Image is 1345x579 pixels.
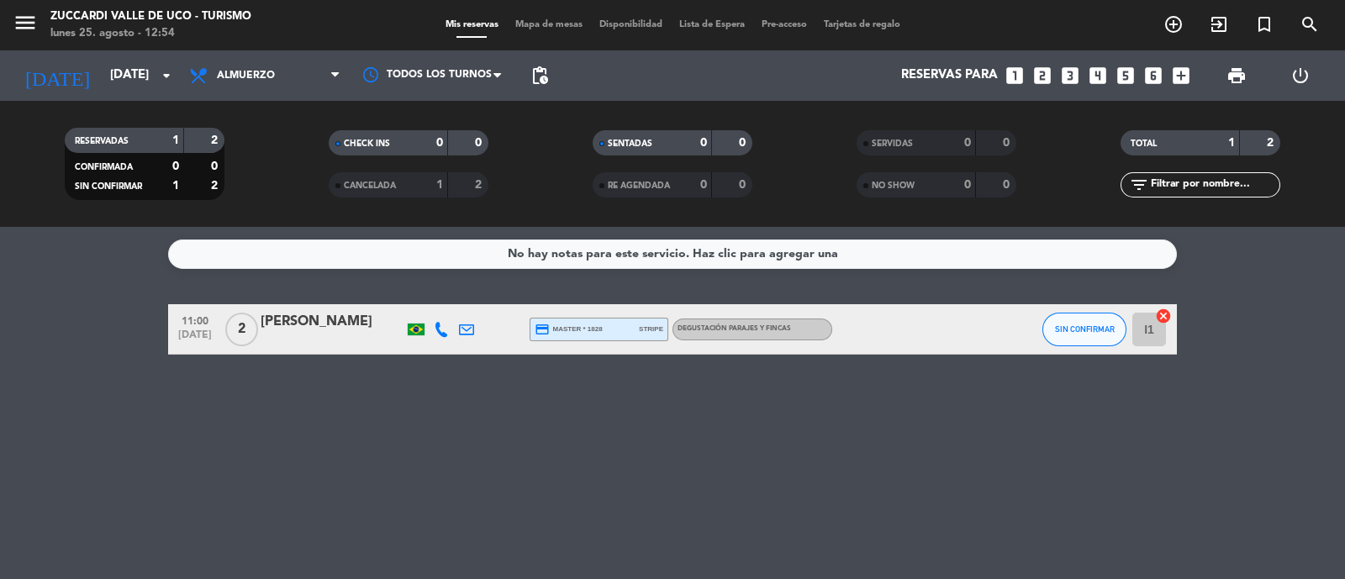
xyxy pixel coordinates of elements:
[1031,65,1053,87] i: looks_two
[608,139,652,148] span: SENTADAS
[1170,65,1192,87] i: add_box
[174,310,216,329] span: 11:00
[1254,14,1274,34] i: turned_in_not
[872,139,913,148] span: SERVIDAS
[156,66,177,86] i: arrow_drop_down
[1129,175,1149,195] i: filter_list
[436,179,443,191] strong: 1
[217,70,275,82] span: Almuerzo
[964,179,971,191] strong: 0
[344,139,390,148] span: CHECK INS
[75,163,133,171] span: CONFIRMADA
[1267,137,1277,149] strong: 2
[872,182,915,190] span: NO SHOW
[591,20,671,29] span: Disponibilidad
[172,180,179,192] strong: 1
[344,182,396,190] span: CANCELADA
[172,161,179,172] strong: 0
[1155,308,1172,324] i: cancel
[608,182,670,190] span: RE AGENDADA
[211,180,221,192] strong: 2
[508,245,838,264] div: No hay notas para este servicio. Haz clic para agregar una
[1059,65,1081,87] i: looks_3
[1228,137,1235,149] strong: 1
[1226,66,1247,86] span: print
[671,20,753,29] span: Lista de Espera
[1115,65,1137,87] i: looks_5
[13,10,38,35] i: menu
[639,324,663,334] span: stripe
[753,20,815,29] span: Pre-acceso
[535,322,550,337] i: credit_card
[535,322,603,337] span: master * 1828
[1042,313,1126,346] button: SIN CONFIRMAR
[1004,65,1026,87] i: looks_one
[50,25,251,42] div: lunes 25. agosto - 12:54
[1055,324,1115,334] span: SIN CONFIRMAR
[1300,14,1320,34] i: search
[475,179,485,191] strong: 2
[678,325,791,332] span: Degustación Parajes Y Fincas
[437,20,507,29] span: Mis reservas
[261,311,403,333] div: [PERSON_NAME]
[211,134,221,146] strong: 2
[700,179,707,191] strong: 0
[507,20,591,29] span: Mapa de mesas
[1290,66,1311,86] i: power_settings_new
[211,161,221,172] strong: 0
[436,137,443,149] strong: 0
[13,57,102,94] i: [DATE]
[172,134,179,146] strong: 1
[700,137,707,149] strong: 0
[75,182,142,191] span: SIN CONFIRMAR
[739,137,749,149] strong: 0
[75,137,129,145] span: RESERVADAS
[174,329,216,349] span: [DATE]
[964,137,971,149] strong: 0
[1003,137,1013,149] strong: 0
[225,313,258,346] span: 2
[1149,176,1279,194] input: Filtrar por nombre...
[1209,14,1229,34] i: exit_to_app
[50,8,251,25] div: Zuccardi Valle de Uco - Turismo
[530,66,550,86] span: pending_actions
[13,10,38,41] button: menu
[1087,65,1109,87] i: looks_4
[1269,50,1332,101] div: LOG OUT
[901,68,998,83] span: Reservas para
[739,179,749,191] strong: 0
[1131,139,1157,148] span: TOTAL
[1003,179,1013,191] strong: 0
[815,20,909,29] span: Tarjetas de regalo
[475,137,485,149] strong: 0
[1142,65,1164,87] i: looks_6
[1163,14,1184,34] i: add_circle_outline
